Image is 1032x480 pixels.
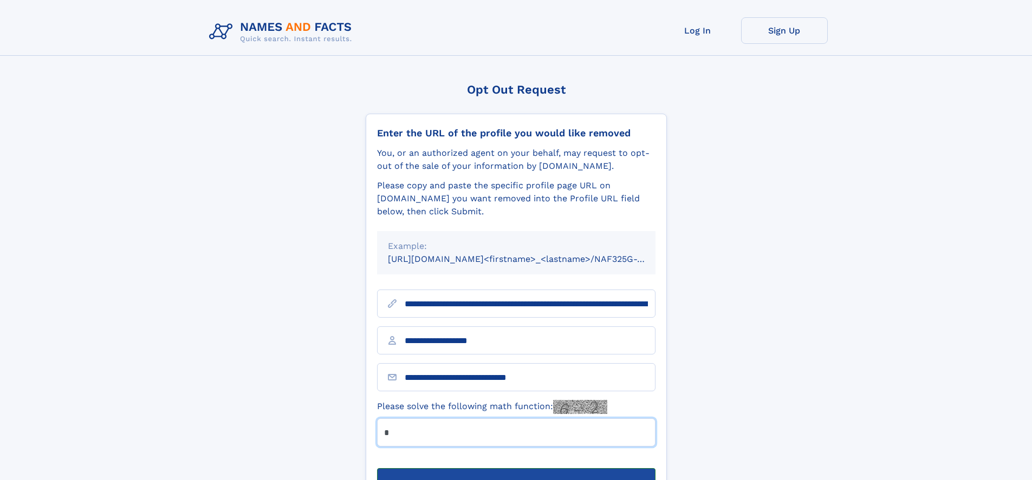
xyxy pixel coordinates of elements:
[388,254,676,264] small: [URL][DOMAIN_NAME]<firstname>_<lastname>/NAF325G-xxxxxxxx
[388,240,645,253] div: Example:
[366,83,667,96] div: Opt Out Request
[377,179,655,218] div: Please copy and paste the specific profile page URL on [DOMAIN_NAME] you want removed into the Pr...
[377,400,607,414] label: Please solve the following math function:
[654,17,741,44] a: Log In
[205,17,361,47] img: Logo Names and Facts
[377,127,655,139] div: Enter the URL of the profile you would like removed
[377,147,655,173] div: You, or an authorized agent on your behalf, may request to opt-out of the sale of your informatio...
[741,17,828,44] a: Sign Up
